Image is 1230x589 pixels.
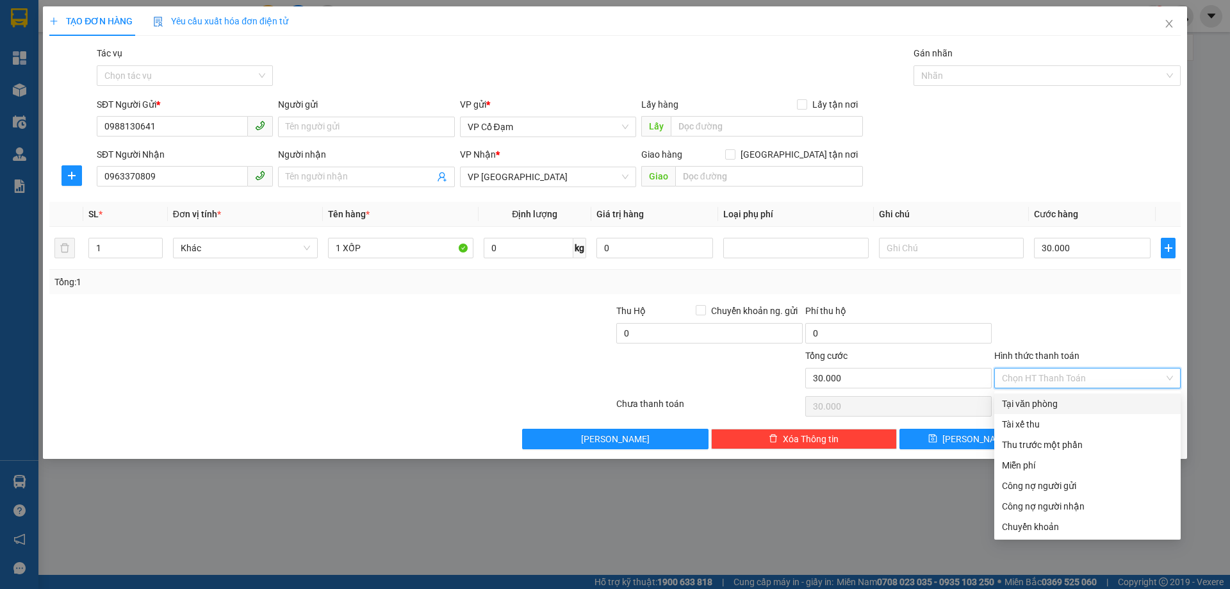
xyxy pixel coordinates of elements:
[468,117,628,137] span: VP Cổ Đạm
[97,48,122,58] label: Tác vụ
[54,238,75,258] button: delete
[437,172,447,182] span: user-add
[255,170,265,181] span: phone
[735,147,863,162] span: [GEOGRAPHIC_DATA] tận nơi
[671,116,863,137] input: Dọc đường
[718,202,873,227] th: Loại phụ phí
[641,149,682,160] span: Giao hàng
[1164,19,1174,29] span: close
[49,16,133,26] span: TẠO ĐƠN HÀNG
[805,304,992,323] div: Phí thu hộ
[153,17,163,27] img: icon
[641,166,675,187] span: Giao
[1161,238,1175,258] button: plus
[460,97,636,112] div: VP gửi
[641,116,671,137] span: Lấy
[153,16,288,26] span: Yêu cầu xuất hóa đơn điện tử
[97,147,273,162] div: SĐT Người Nhận
[181,238,310,258] span: Khác
[675,166,863,187] input: Dọc đường
[512,209,557,219] span: Định lượng
[1002,458,1173,472] div: Miễn phí
[522,429,709,449] button: [PERSON_NAME]
[942,432,1011,446] span: [PERSON_NAME]
[615,397,804,419] div: Chưa thanh toán
[173,209,221,219] span: Đơn vị tính
[994,476,1181,496] div: Cước gửi hàng sẽ được ghi vào công nợ của người gửi
[62,170,81,181] span: plus
[641,99,678,110] span: Lấy hàng
[255,120,265,131] span: phone
[596,238,713,258] input: 0
[1002,417,1173,431] div: Tài xế thu
[596,209,644,219] span: Giá trị hàng
[928,434,937,444] span: save
[1034,209,1078,219] span: Cước hàng
[1002,438,1173,452] div: Thu trước một phần
[994,351,1079,361] label: Hình thức thanh toán
[328,209,370,219] span: Tên hàng
[328,238,473,258] input: VD: Bàn, Ghế
[54,275,475,289] div: Tổng: 1
[874,202,1029,227] th: Ghi chú
[706,304,803,318] span: Chuyển khoản ng. gửi
[88,209,99,219] span: SL
[914,48,953,58] label: Gán nhãn
[879,238,1024,258] input: Ghi Chú
[1002,479,1173,493] div: Công nợ người gửi
[1002,397,1173,411] div: Tại văn phòng
[278,147,454,162] div: Người nhận
[807,97,863,112] span: Lấy tận nơi
[616,306,646,316] span: Thu Hộ
[805,351,848,361] span: Tổng cước
[899,429,1038,449] button: save[PERSON_NAME]
[581,432,650,446] span: [PERSON_NAME]
[783,432,839,446] span: Xóa Thông tin
[1002,520,1173,534] div: Chuyển khoản
[1151,6,1187,42] button: Close
[278,97,454,112] div: Người gửi
[573,238,586,258] span: kg
[994,496,1181,517] div: Cước gửi hàng sẽ được ghi vào công nợ của người nhận
[769,434,778,444] span: delete
[468,167,628,187] span: VP Mỹ Đình
[97,97,273,112] div: SĐT Người Gửi
[1002,499,1173,513] div: Công nợ người nhận
[49,17,58,26] span: plus
[460,149,496,160] span: VP Nhận
[711,429,898,449] button: deleteXóa Thông tin
[61,165,82,186] button: plus
[1161,243,1174,253] span: plus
